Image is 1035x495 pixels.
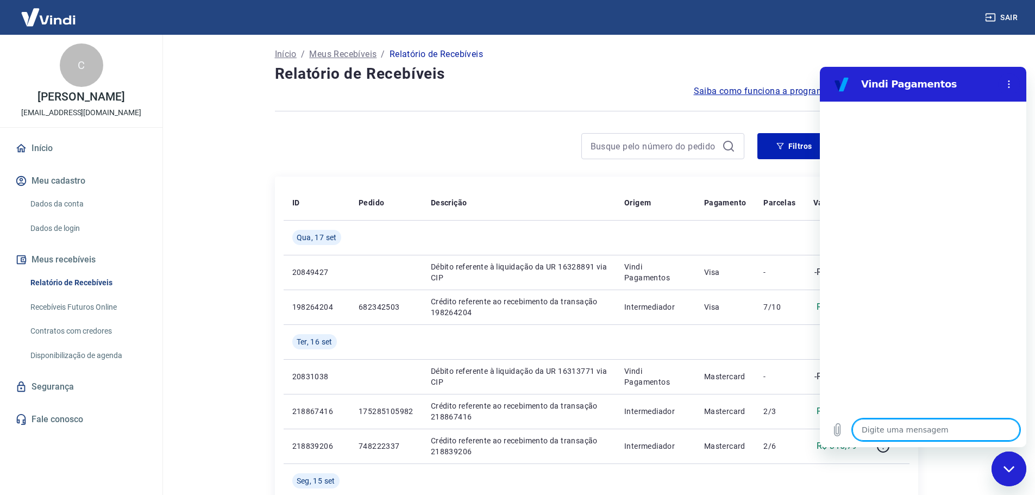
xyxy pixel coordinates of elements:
p: Crédito referente ao recebimento da transação 198264204 [431,296,607,318]
p: Valor Líq. [813,197,849,208]
p: Origem [624,197,651,208]
p: Intermediador [624,406,687,417]
a: Segurança [13,375,149,399]
p: [PERSON_NAME] [37,91,124,103]
p: 198264204 [292,302,341,312]
p: 175285105982 [359,406,413,417]
a: Dados de login [26,217,149,240]
p: / [301,48,305,61]
p: R$ 541,82 [817,405,857,418]
p: R$ 117,25 [817,300,857,314]
iframe: Botão para abrir a janela de mensagens, conversa em andamento [992,452,1026,486]
a: Meus Recebíveis [309,48,377,61]
a: Fale conosco [13,408,149,431]
p: Parcelas [763,197,795,208]
button: Filtros [757,133,831,159]
a: Disponibilização de agenda [26,344,149,367]
p: Crédito referente ao recebimento da transação 218867416 [431,400,607,422]
p: Crédito referente ao recebimento da transação 218839206 [431,435,607,457]
p: 20849427 [292,267,341,278]
p: 218839206 [292,441,341,452]
a: Contratos com credores [26,320,149,342]
p: 682342503 [359,302,413,312]
a: Dados da conta [26,193,149,215]
iframe: Janela de mensagens [820,67,1026,447]
p: 7/10 [763,302,795,312]
a: Início [275,48,297,61]
p: Relatório de Recebíveis [390,48,483,61]
p: ID [292,197,300,208]
span: Ter, 16 set [297,336,333,347]
a: Relatório de Recebíveis [26,272,149,294]
p: Intermediador [624,441,687,452]
p: 218867416 [292,406,341,417]
p: Mastercard [704,406,747,417]
p: 2/6 [763,441,795,452]
button: Sair [983,8,1022,28]
p: R$ 315,79 [817,440,857,453]
p: -R$ 117,25 [814,266,857,279]
a: Início [13,136,149,160]
p: 20831038 [292,371,341,382]
span: Seg, 15 set [297,475,335,486]
p: Vindi Pagamentos [624,366,687,387]
p: Intermediador [624,302,687,312]
p: Débito referente à liquidação da UR 16328891 via CIP [431,261,607,283]
p: Débito referente à liquidação da UR 16313771 via CIP [431,366,607,387]
p: Pedido [359,197,384,208]
p: Mastercard [704,441,747,452]
span: Qua, 17 set [297,232,337,243]
p: Visa [704,267,747,278]
img: Vindi [13,1,84,34]
p: / [381,48,385,61]
p: - [763,371,795,382]
p: Vindi Pagamentos [624,261,687,283]
p: -R$ 857,61 [814,370,857,383]
button: Meu cadastro [13,169,149,193]
a: Saiba como funciona a programação dos recebimentos [694,85,918,98]
p: Mastercard [704,371,747,382]
input: Busque pelo número do pedido [591,138,718,154]
p: - [763,267,795,278]
div: C [60,43,103,87]
p: 748222337 [359,441,413,452]
h4: Relatório de Recebíveis [275,63,918,85]
p: 2/3 [763,406,795,417]
p: Descrição [431,197,467,208]
p: Visa [704,302,747,312]
a: Recebíveis Futuros Online [26,296,149,318]
button: Meus recebíveis [13,248,149,272]
p: Pagamento [704,197,747,208]
p: [EMAIL_ADDRESS][DOMAIN_NAME] [21,107,141,118]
